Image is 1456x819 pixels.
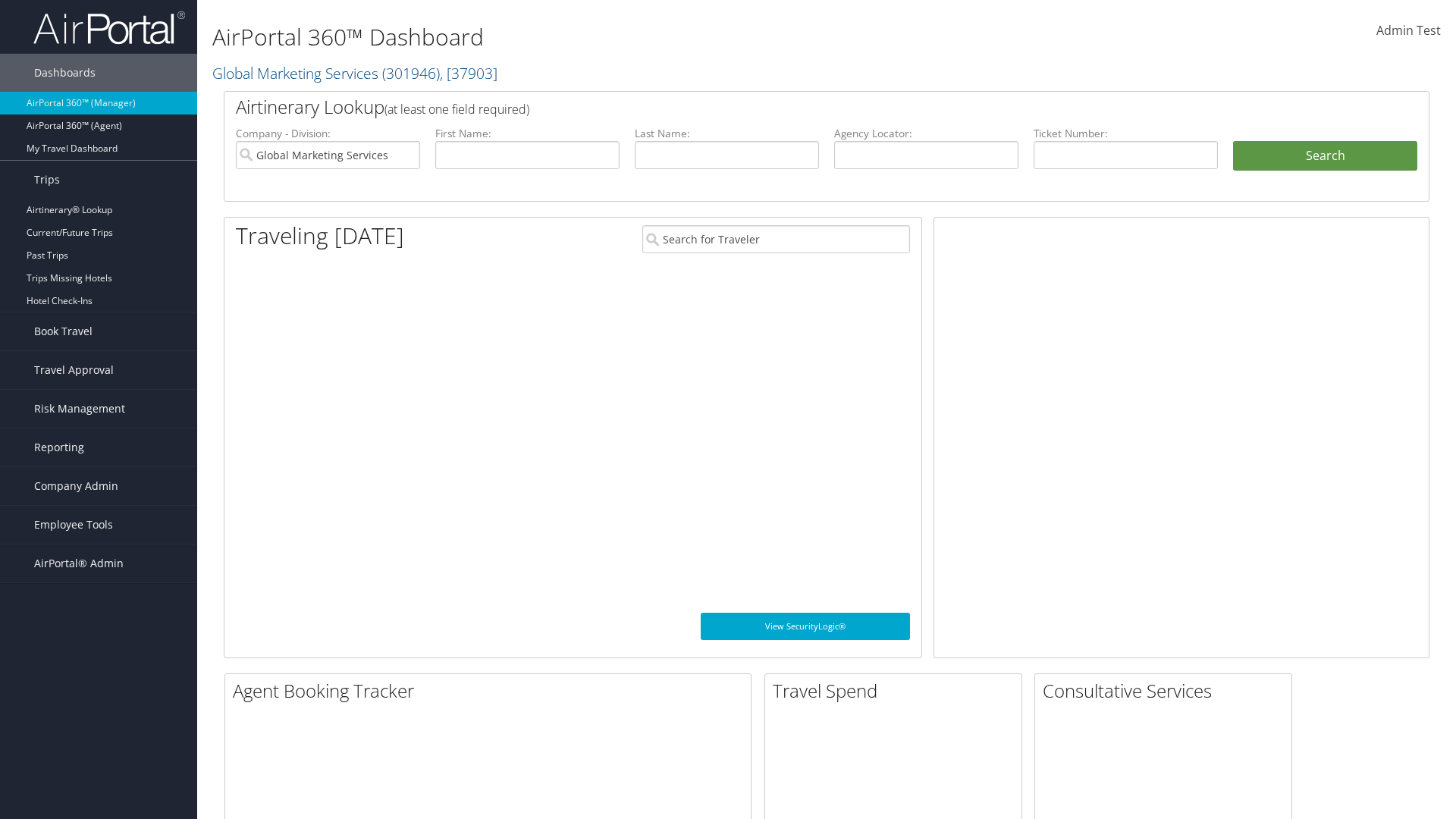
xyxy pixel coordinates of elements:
span: Trips [34,161,60,199]
img: airportal-logo.png [33,10,185,45]
span: , [ 37903 ] [440,63,497,83]
label: First Name: [435,126,620,141]
label: Last Name: [635,126,819,141]
a: Admin Test [1376,8,1441,55]
a: View SecurityLogic® [701,613,910,640]
h2: Airtinerary Lookup [236,94,1317,120]
input: Search for Traveler [642,225,910,253]
span: Travel Approval [34,351,114,389]
h1: Traveling [DATE] [236,220,404,252]
h1: AirPortal 360™ Dashboard [212,21,1031,53]
span: Employee Tools [34,506,113,544]
span: Risk Management [34,390,125,428]
h2: Agent Booking Tracker [233,678,751,704]
span: ( 301946 ) [382,63,440,83]
span: Dashboards [34,54,96,92]
label: Agency Locator: [834,126,1018,141]
h2: Consultative Services [1043,678,1291,704]
label: Company - Division: [236,126,420,141]
span: AirPortal® Admin [34,544,124,582]
span: (at least one field required) [384,101,529,118]
label: Ticket Number: [1034,126,1218,141]
a: Global Marketing Services [212,63,497,83]
button: Search [1233,141,1417,171]
h2: Travel Spend [773,678,1021,704]
span: Company Admin [34,467,118,505]
span: Book Travel [34,312,93,350]
span: Reporting [34,428,84,466]
span: Admin Test [1376,22,1441,39]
